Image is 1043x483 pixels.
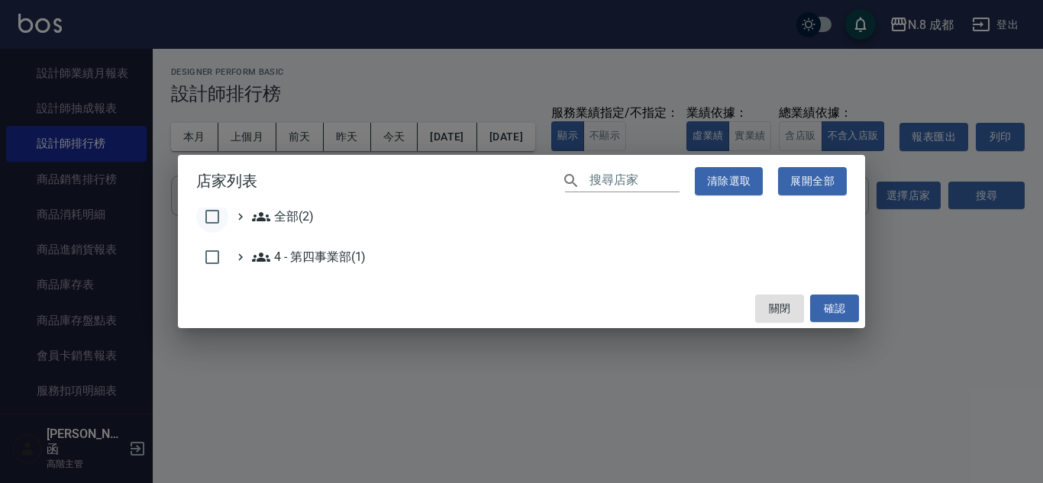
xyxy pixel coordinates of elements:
[178,155,865,208] h2: 店家列表
[810,295,859,323] button: 確認
[589,170,680,192] input: 搜尋店家
[755,295,804,323] button: 關閉
[778,167,847,195] button: 展開全部
[695,167,764,195] button: 清除選取
[252,248,366,266] span: 4 - 第四事業部(1)
[252,208,314,226] span: 全部(2)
